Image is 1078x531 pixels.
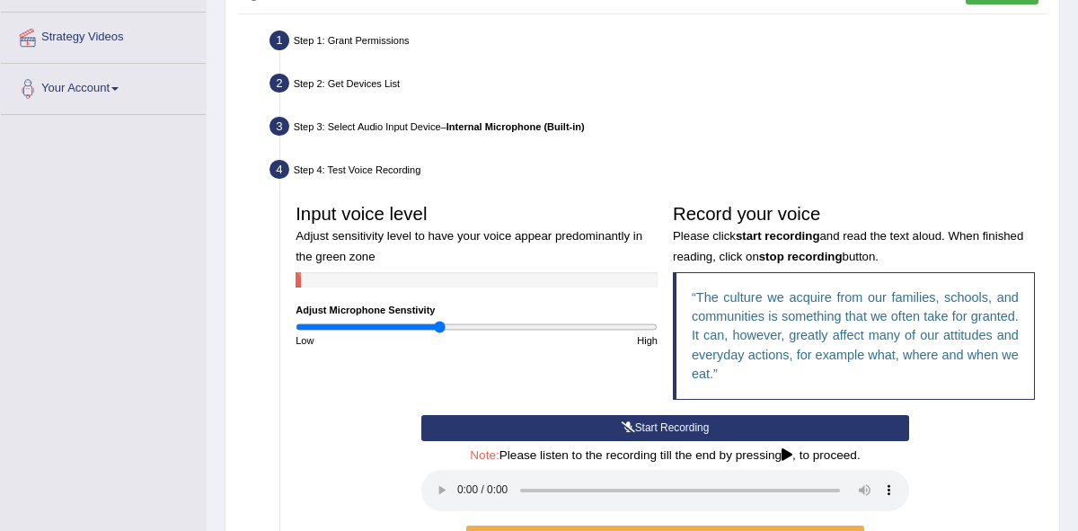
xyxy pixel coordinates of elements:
div: Step 2: Get Devices List [263,69,1053,102]
button: Start Recording [421,415,909,441]
a: Your Account [1,64,206,109]
div: Step 4: Test Voice Recording [263,155,1053,189]
label: Adjust Microphone Senstivity [296,303,435,317]
b: start recording [736,229,820,243]
b: Internal Microphone (Built-in) [446,121,585,132]
b: stop recording [759,250,843,263]
span: Note: [470,448,499,462]
a: Strategy Videos [1,13,206,58]
q: The culture we acquire from our families, schools, and communities is something that we often tak... [692,290,1019,381]
small: Please click and read the text aloud. When finished reading, click on button. [673,229,1023,262]
h4: Please listen to the recording till the end by pressing , to proceed. [421,449,909,463]
div: Low [288,333,477,348]
div: Step 3: Select Audio Input Device [263,112,1053,146]
div: Step 1: Grant Permissions [263,26,1053,59]
h3: Input voice level [296,204,658,264]
h3: Record your voice [673,204,1035,264]
div: High [477,333,666,348]
span: – [441,121,585,132]
small: Adjust sensitivity level to have your voice appear predominantly in the green zone [296,229,642,262]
